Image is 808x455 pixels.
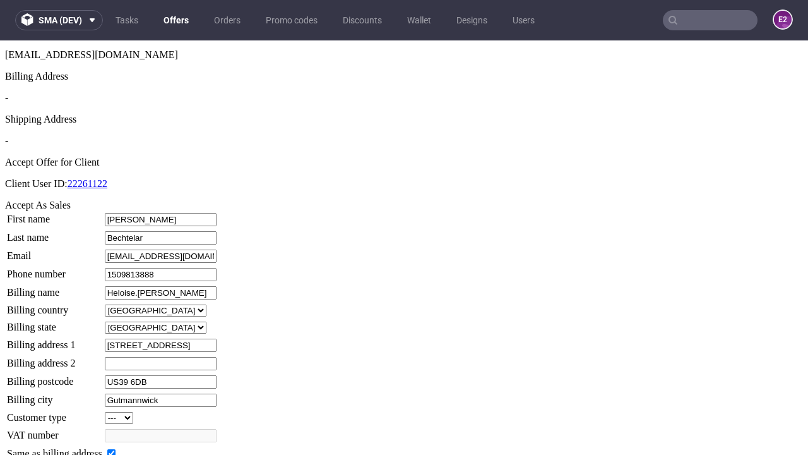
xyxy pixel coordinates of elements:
td: Billing country [6,264,103,277]
a: 22261122 [68,138,107,149]
td: Email [6,209,103,223]
p: Client User ID: [5,138,803,149]
a: Offers [156,10,196,30]
td: Same as billing address [6,406,103,420]
td: Billing address 2 [6,316,103,331]
figcaption: e2 [774,11,792,28]
a: Promo codes [258,10,325,30]
a: Orders [206,10,248,30]
a: Designs [449,10,495,30]
td: Billing city [6,353,103,367]
span: [EMAIL_ADDRESS][DOMAIN_NAME] [5,9,178,20]
td: First name [6,172,103,186]
div: Billing Address [5,30,803,42]
a: Users [505,10,542,30]
td: Billing state [6,281,103,294]
span: - [5,52,8,63]
td: Billing name [6,245,103,260]
button: sma (dev) [15,10,103,30]
span: - [5,95,8,106]
div: Accept As Sales [5,159,803,171]
a: Discounts [335,10,389,30]
td: Billing postcode [6,334,103,349]
div: Shipping Address [5,73,803,85]
div: Accept Offer for Client [5,116,803,128]
td: Phone number [6,227,103,241]
a: Tasks [108,10,146,30]
td: VAT number [6,388,103,403]
span: sma (dev) [39,16,82,25]
td: Customer type [6,371,103,384]
td: Last name [6,190,103,205]
td: Billing address 1 [6,298,103,312]
a: Wallet [400,10,439,30]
